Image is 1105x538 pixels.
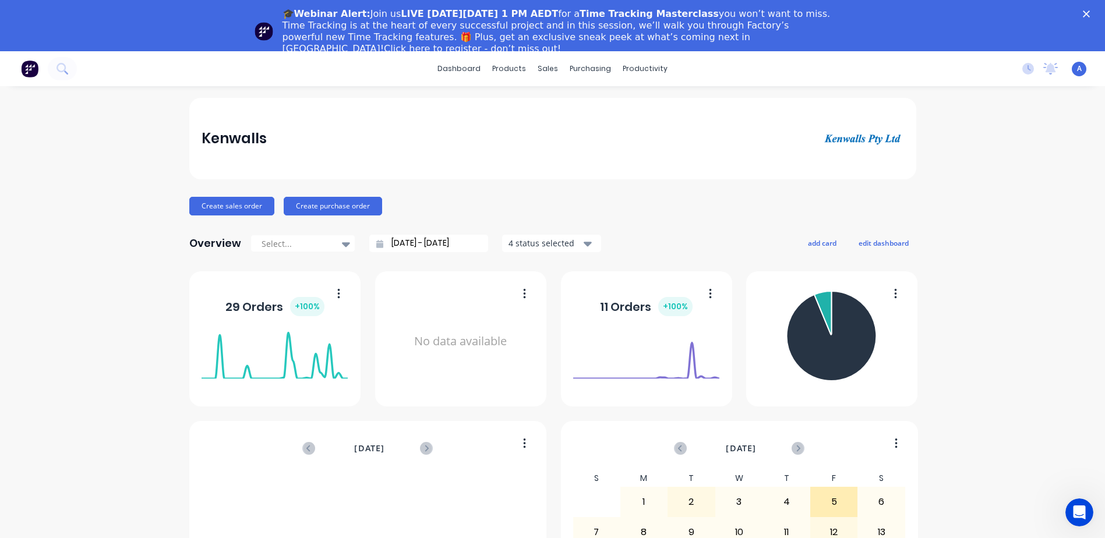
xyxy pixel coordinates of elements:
[502,235,601,252] button: 4 status selected
[851,235,916,250] button: edit dashboard
[715,470,763,487] div: W
[620,470,668,487] div: M
[486,60,532,77] div: products
[857,470,905,487] div: S
[810,470,858,487] div: F
[202,127,267,150] div: Kenwalls
[21,60,38,77] img: Factory
[668,470,715,487] div: T
[283,8,370,19] b: 🎓Webinar Alert:
[290,297,324,316] div: + 100 %
[600,297,693,316] div: 11 Orders
[401,8,558,19] b: LIVE [DATE][DATE] 1 PM AEDT
[387,286,534,397] div: No data available
[658,297,693,316] div: + 100 %
[225,297,324,316] div: 29 Orders
[1077,63,1082,74] span: A
[1065,498,1093,526] iframe: Intercom live chat
[283,8,832,55] div: Join us for a you won’t want to miss. Time Tracking is at the heart of every successful project a...
[617,60,673,77] div: productivity
[716,487,762,516] div: 3
[189,232,241,255] div: Overview
[1083,10,1095,17] div: Close
[800,235,844,250] button: add card
[580,8,719,19] b: Time Tracking Masterclass
[621,487,668,516] div: 1
[432,60,486,77] a: dashboard
[668,487,715,516] div: 2
[726,442,756,455] span: [DATE]
[384,43,561,54] a: Click here to register - don’t miss out!
[822,131,903,146] img: Kenwalls
[762,470,810,487] div: T
[811,487,857,516] div: 5
[763,487,810,516] div: 4
[858,487,905,516] div: 6
[354,442,384,455] span: [DATE]
[573,470,620,487] div: S
[284,197,382,215] button: Create purchase order
[532,60,564,77] div: sales
[189,197,274,215] button: Create sales order
[564,60,617,77] div: purchasing
[509,237,582,249] div: 4 status selected
[255,22,273,41] img: Profile image for Team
